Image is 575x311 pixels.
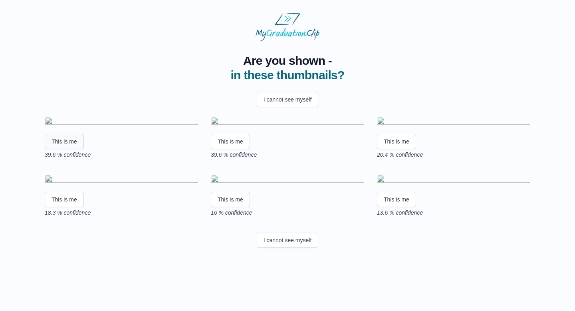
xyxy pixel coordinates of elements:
[257,233,319,248] button: I cannot see myself
[211,117,364,128] img: 74e29aca48f03cdf706b5b08d58e22edbced8546.gif
[256,13,319,41] img: MyGraduationClip
[377,192,416,207] button: This is me
[377,134,416,149] button: This is me
[211,134,250,149] button: This is me
[211,151,364,159] p: 39.6 % confidence
[45,175,198,185] img: 6ceb592a536d4d6574fa26503edde0d4b014db54.gif
[45,134,84,149] button: This is me
[230,68,344,82] span: in these thumbnails?
[377,151,530,159] p: 20.4 % confidence
[45,192,84,207] button: This is me
[45,209,198,217] p: 18.3 % confidence
[230,54,344,68] span: Are you shown -
[377,209,530,217] p: 13.6 % confidence
[45,151,198,159] p: 39.6 % confidence
[45,117,198,128] img: ca56d46bb0b8b8a9ba3272ba8654ee7fd31a8168.gif
[211,175,364,185] img: 05b1000f263641630e1d0cbc1e3324cf9dcdb0b4.gif
[377,117,530,128] img: 1e43e7f1661aa4d0a94296759642621f0e53c9bf.gif
[211,209,364,217] p: 16 % confidence
[211,192,250,207] button: This is me
[257,92,319,107] button: I cannot see myself
[377,175,530,185] img: 95b1e59061ad0ef8448672a660106d8048b2268b.gif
